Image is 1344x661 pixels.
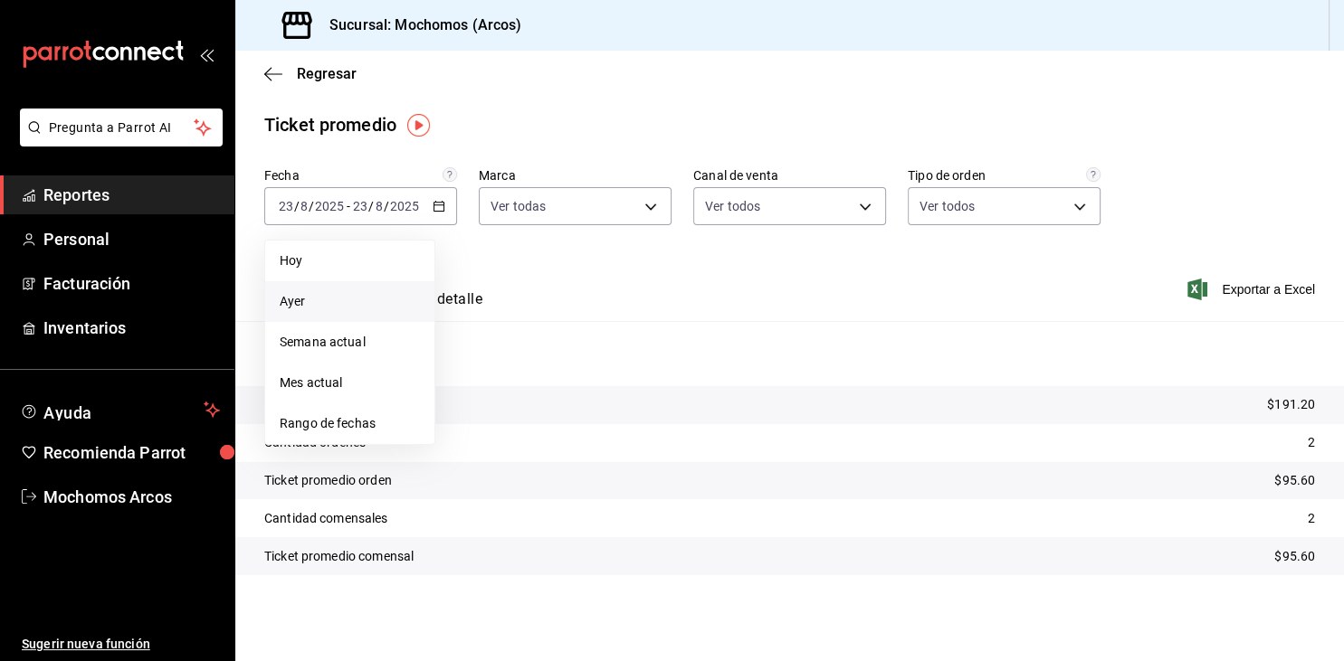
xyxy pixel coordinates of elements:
[280,251,420,270] span: Hoy
[22,635,220,654] span: Sugerir nueva función
[300,199,309,213] input: --
[315,14,521,36] h3: Sucursal: Mochomos (Arcos)
[908,169,1101,182] label: Tipo de orden
[280,333,420,352] span: Semana actual
[389,199,420,213] input: ----
[43,227,220,251] span: Personal
[280,414,420,433] span: Rango de fechas
[280,292,420,311] span: Ayer
[280,373,420,392] span: Mes actual
[43,183,220,207] span: Reportes
[314,199,345,213] input: ----
[705,197,760,215] span: Ver todos
[1267,395,1315,414] p: $191.20
[43,399,196,420] span: Ayuda
[264,65,357,82] button: Regresar
[1274,547,1315,566] p: $95.60
[264,169,457,182] label: Fecha
[347,199,350,213] span: -
[278,199,294,213] input: --
[264,343,1315,364] p: Resumen
[1308,433,1315,452] p: 2
[264,111,396,138] div: Ticket promedio
[375,199,384,213] input: --
[1308,509,1315,528] p: 2
[13,131,223,150] a: Pregunta a Parrot AI
[264,471,392,490] p: Ticket promedio orden
[43,316,220,340] span: Inventarios
[264,547,414,566] p: Ticket promedio comensal
[920,197,975,215] span: Ver todos
[407,114,430,137] img: Tooltip marker
[297,65,357,82] span: Regresar
[294,199,300,213] span: /
[43,440,220,465] span: Recomienda Parrot
[199,47,214,61] button: open_drawer_menu
[1086,167,1101,182] svg: Todas las órdenes contabilizan 1 comensal a excepción de órdenes de mesa con comensales obligator...
[43,271,220,296] span: Facturación
[1191,279,1315,300] button: Exportar a Excel
[43,485,220,509] span: Mochomos Arcos
[479,169,672,182] label: Marca
[264,509,388,528] p: Cantidad comensales
[693,169,886,182] label: Canal de venta
[384,199,389,213] span: /
[49,118,195,137] span: Pregunta a Parrot AI
[352,199,368,213] input: --
[443,167,457,182] svg: Información delimitada a máximo 62 días.
[1274,471,1315,490] p: $95.60
[411,290,482,321] button: Ver detalle
[368,199,374,213] span: /
[309,199,314,213] span: /
[20,109,223,146] button: Pregunta a Parrot AI
[491,197,546,215] span: Ver todas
